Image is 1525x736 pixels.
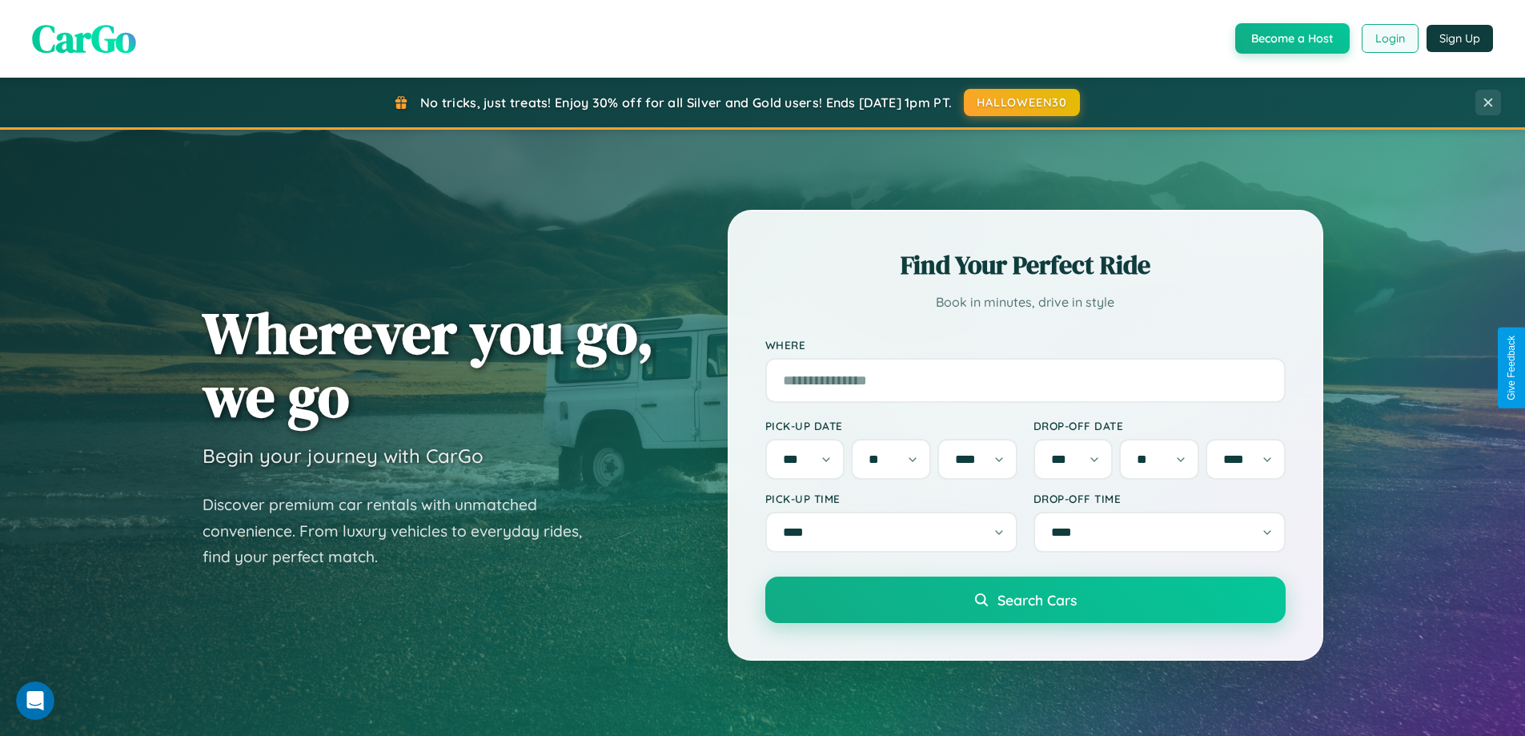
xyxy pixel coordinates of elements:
[765,291,1286,314] p: Book in minutes, drive in style
[765,338,1286,352] label: Where
[1033,492,1286,505] label: Drop-off Time
[997,591,1077,609] span: Search Cars
[1506,336,1517,400] div: Give Feedback
[203,301,654,428] h1: Wherever you go, we go
[765,419,1017,432] label: Pick-up Date
[32,12,136,65] span: CarGo
[203,444,484,468] h3: Begin your journey with CarGo
[964,89,1080,116] button: HALLOWEEN30
[765,577,1286,623] button: Search Cars
[1362,24,1419,53] button: Login
[420,95,952,111] span: No tricks, just treats! Enjoy 30% off for all Silver and Gold users! Ends [DATE] 1pm PT.
[765,492,1017,505] label: Pick-up Time
[16,682,54,720] iframe: Intercom live chat
[765,247,1286,283] h2: Find Your Perfect Ride
[1235,23,1350,54] button: Become a Host
[203,492,603,570] p: Discover premium car rentals with unmatched convenience. From luxury vehicles to everyday rides, ...
[1427,25,1493,52] button: Sign Up
[1033,419,1286,432] label: Drop-off Date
